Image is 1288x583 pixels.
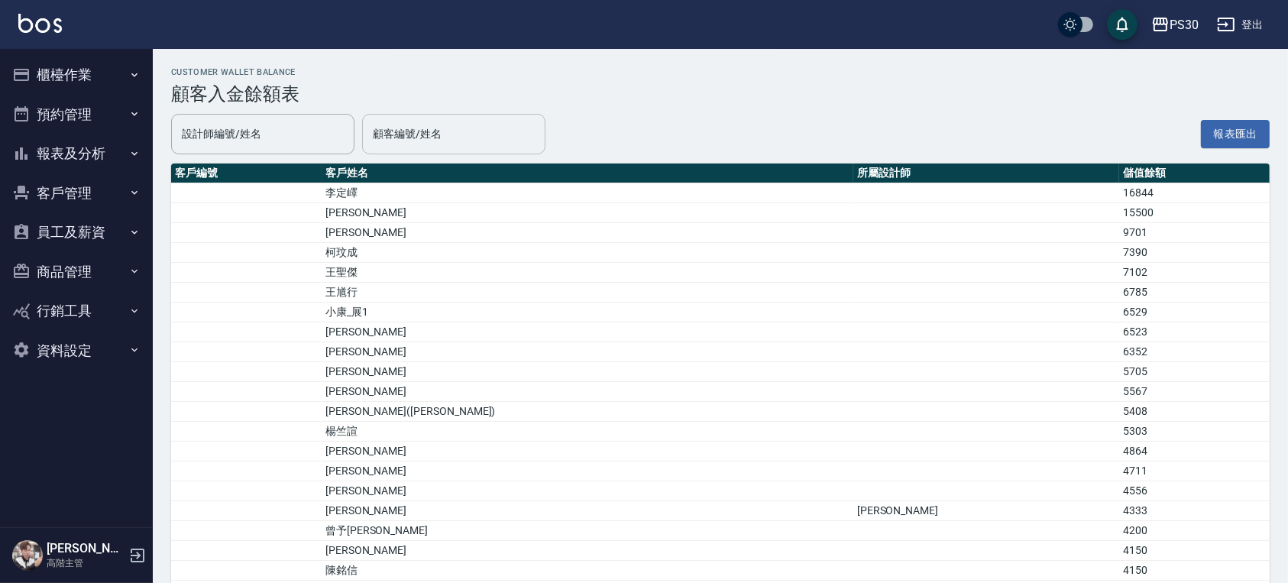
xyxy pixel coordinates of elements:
td: 王聖傑 [322,263,853,283]
td: [PERSON_NAME] [322,362,853,382]
th: 儲值餘額 [1119,164,1270,183]
td: 6352 [1119,342,1270,362]
td: 15500 [1119,203,1270,223]
p: 高階主管 [47,556,125,570]
h3: 顧客入金餘額表 [171,83,1270,105]
td: 4556 [1119,481,1270,501]
td: 4150 [1119,541,1270,561]
td: 4150 [1119,561,1270,581]
td: 4333 [1119,501,1270,521]
h2: Customer Wallet Balance [171,67,1270,77]
button: save [1107,9,1138,40]
td: 5303 [1119,422,1270,442]
td: [PERSON_NAME] [322,501,853,521]
button: 預約管理 [6,95,147,134]
th: 客戶編號 [171,164,322,183]
td: 陳銘信 [322,561,853,581]
button: 登出 [1211,11,1270,39]
td: [PERSON_NAME] [322,203,853,223]
td: 王馗行 [322,283,853,303]
th: 所屬設計師 [853,164,1119,183]
td: [PERSON_NAME] [322,382,853,402]
img: Logo [18,14,62,33]
td: 曾予[PERSON_NAME] [322,521,853,541]
td: 7390 [1119,243,1270,263]
td: 16844 [1119,183,1270,203]
td: 4200 [1119,521,1270,541]
td: 小康_展1 [322,303,853,322]
td: 7102 [1119,263,1270,283]
button: 報表匯出 [1201,120,1270,148]
td: 6523 [1119,322,1270,342]
td: [PERSON_NAME] [322,223,853,243]
td: [PERSON_NAME] [322,442,853,462]
td: 6529 [1119,303,1270,322]
div: PS30 [1170,15,1199,34]
td: [PERSON_NAME]([PERSON_NAME]) [322,402,853,422]
td: 楊竺諠 [322,422,853,442]
button: 行銷工具 [6,291,147,331]
button: 報表及分析 [6,134,147,173]
td: [PERSON_NAME] [322,322,853,342]
td: 4711 [1119,462,1270,481]
th: 客戶姓名 [322,164,853,183]
img: Person [12,540,43,571]
td: 5567 [1119,382,1270,402]
button: 員工及薪資 [6,212,147,252]
h5: [PERSON_NAME] [47,541,125,556]
td: [PERSON_NAME] [322,462,853,481]
td: [PERSON_NAME] [853,501,1119,521]
td: 柯玟成 [322,243,853,263]
td: 6785 [1119,283,1270,303]
td: [PERSON_NAME] [322,481,853,501]
button: 商品管理 [6,252,147,292]
td: [PERSON_NAME] [322,342,853,362]
button: 櫃檯作業 [6,55,147,95]
button: PS30 [1145,9,1205,40]
td: 李定嶧 [322,183,853,203]
button: 客戶管理 [6,173,147,213]
td: 5408 [1119,402,1270,422]
button: 資料設定 [6,331,147,371]
td: 9701 [1119,223,1270,243]
td: 4864 [1119,442,1270,462]
td: [PERSON_NAME] [322,541,853,561]
td: 5705 [1119,362,1270,382]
